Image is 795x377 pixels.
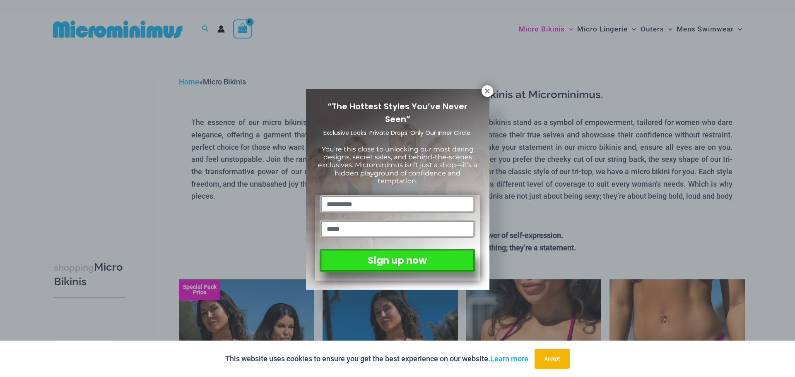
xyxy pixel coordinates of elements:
[318,145,477,185] span: You’re this close to unlocking our most daring designs, secret sales, and behind-the-scenes exclu...
[328,101,467,125] span: “The Hottest Styles You’ve Never Seen”
[225,353,528,365] p: This website uses cookies to ensure you get the best experience on our website.
[535,349,570,369] button: Accept
[490,354,528,363] a: Learn more
[482,85,493,97] button: Close
[323,129,472,137] span: Exclusive Looks. Private Drops. Only Our Inner Circle.
[320,249,475,272] button: Sign up now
